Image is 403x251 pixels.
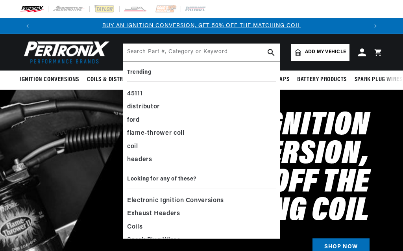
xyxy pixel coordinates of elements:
input: Search Part #, Category or Keyword [123,44,280,61]
div: flame-thrower coil [127,127,276,140]
a: Add my vehicle [291,44,349,61]
button: Translation missing: en.sections.announcements.next_announcement [368,18,383,34]
summary: Battery Products [293,71,351,89]
a: BUY AN IGNITION CONVERSION, GET 50% OFF THE MATCHING COIL [102,23,301,29]
div: coil [127,140,276,154]
span: Electronic Ignition Conversions [127,195,224,206]
div: 1 of 3 [35,22,368,30]
span: Exhaust Headers [127,208,180,219]
span: Coils & Distributors [87,76,144,84]
button: Translation missing: en.sections.announcements.previous_announcement [20,18,35,34]
h2: Buy an Ignition Conversion, Get 50% off the Matching Coil [33,112,370,226]
div: distributor [127,100,276,114]
img: Pertronix [20,39,110,66]
span: Spark Plug Wires [127,235,180,246]
button: search button [263,44,280,61]
div: ford [127,114,276,127]
div: headers [127,153,276,167]
summary: Coils & Distributors [83,71,148,89]
span: Spark Plug Wires [355,76,403,84]
b: Looking for any of these? [127,176,196,182]
span: Coils [127,222,142,233]
b: Trending [127,69,151,75]
div: Announcement [35,22,368,30]
span: Add my vehicle [305,48,346,56]
summary: Ignition Conversions [20,71,83,89]
span: Battery Products [297,76,347,84]
div: 45111 [127,87,276,101]
span: Ignition Conversions [20,76,79,84]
